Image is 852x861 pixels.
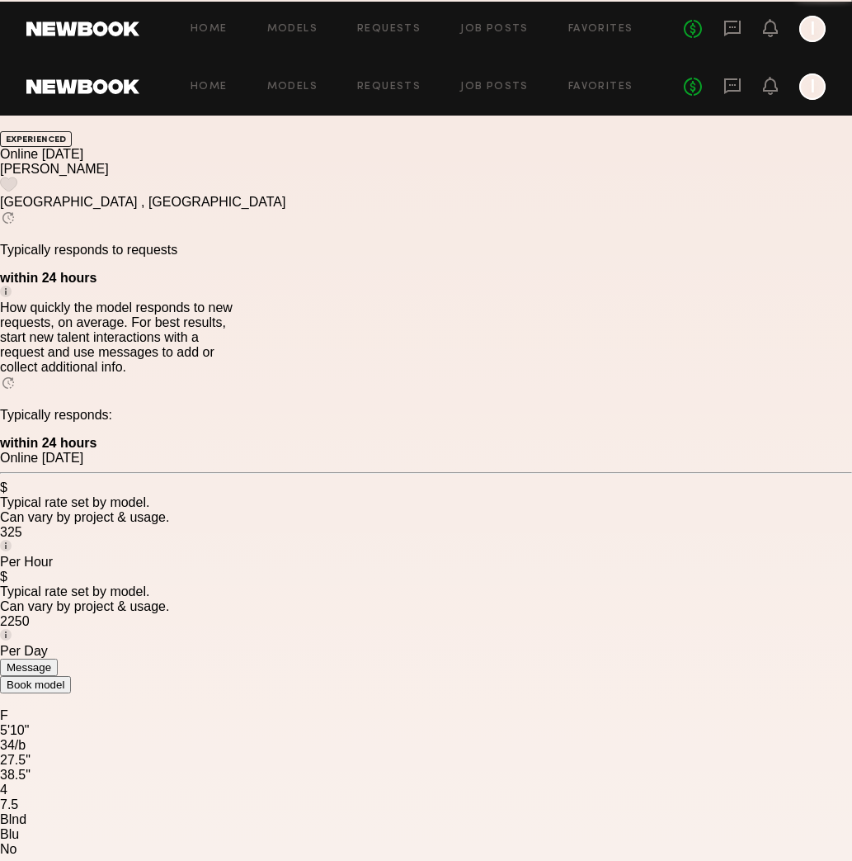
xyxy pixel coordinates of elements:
a: Models [267,82,318,92]
a: Home [191,24,228,35]
a: Job Posts [460,82,529,92]
a: I [799,73,826,100]
a: Job Posts [460,24,529,35]
a: Favorites [568,24,633,35]
a: I [799,16,826,42]
a: Favorites [568,82,633,92]
a: Requests [357,82,421,92]
a: Requests [357,24,421,35]
a: Home [191,82,228,92]
a: Models [267,24,318,35]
